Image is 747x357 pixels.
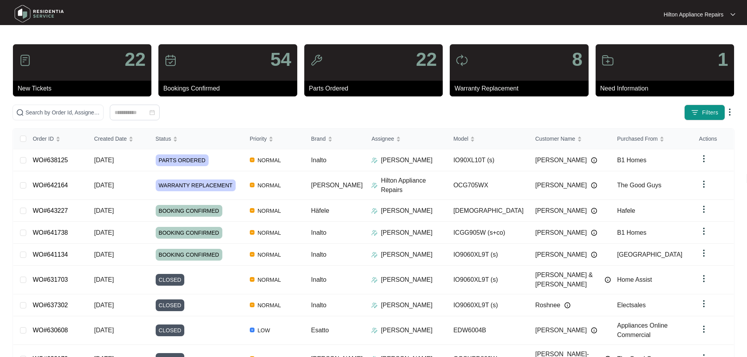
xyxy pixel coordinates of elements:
[94,251,114,258] span: [DATE]
[164,54,177,67] img: icon
[572,50,583,69] p: 8
[311,157,326,163] span: Inalto
[311,229,326,236] span: Inalto
[254,181,284,190] span: NORMAL
[94,157,114,163] span: [DATE]
[617,229,647,236] span: B1 Homes
[699,227,709,236] img: dropdown arrow
[311,182,363,188] span: [PERSON_NAME]
[254,326,273,335] span: LOW
[311,276,326,283] span: Inalto
[600,84,734,93] p: Need Information
[156,324,185,336] span: CLOSED
[88,129,149,149] th: Created Date
[310,54,323,67] img: icon
[33,302,68,308] a: WO#637302
[591,230,597,236] img: Info icon
[535,301,560,310] span: Roshnee
[535,250,587,259] span: [PERSON_NAME]
[125,50,145,69] p: 22
[381,176,447,195] p: Hilton Appliance Repairs
[371,277,378,283] img: Assigner Icon
[250,158,254,162] img: Vercel Logo
[699,274,709,283] img: dropdown arrow
[718,50,728,69] p: 1
[699,299,709,308] img: dropdown arrow
[663,11,723,18] p: Hilton Appliance Repairs
[381,275,433,285] p: [PERSON_NAME]
[447,266,529,294] td: IO9060XL9T (s)
[447,171,529,200] td: OCG705WX
[447,222,529,244] td: ICGG905W (s+co)
[250,183,254,187] img: Vercel Logo
[270,50,291,69] p: 54
[535,270,601,289] span: [PERSON_NAME] & [PERSON_NAME]
[535,181,587,190] span: [PERSON_NAME]
[617,302,646,308] span: Electsales
[25,108,100,117] input: Search by Order Id, Assignee Name, Customer Name, Brand and Model
[254,228,284,237] span: NORMAL
[156,179,236,191] span: WARRANTY REPLACEMENT
[617,157,647,163] span: B1 Homes
[535,206,587,216] span: [PERSON_NAME]
[371,302,378,308] img: Assigner Icon
[602,54,614,67] img: icon
[254,275,284,285] span: NORMAL
[33,182,68,188] a: WO#642164
[381,156,433,165] p: [PERSON_NAME]
[94,302,114,308] span: [DATE]
[244,129,305,149] th: Priority
[250,252,254,257] img: Vercel Logo
[94,327,114,333] span: [DATE]
[617,182,662,188] span: The Good Guys
[33,276,68,283] a: WO#631703
[381,250,433,259] p: [PERSON_NAME]
[156,249,222,261] span: BOOKING CONFIRMED
[447,244,529,266] td: IO9060XL9T (s)
[456,54,468,67] img: icon
[699,324,709,334] img: dropdown arrow
[94,276,114,283] span: [DATE]
[447,316,529,345] td: EDW6004B
[365,129,447,149] th: Assignee
[371,134,394,143] span: Assignee
[33,251,68,258] a: WO#641134
[254,250,284,259] span: NORMAL
[254,156,284,165] span: NORMAL
[94,134,127,143] span: Created Date
[33,157,68,163] a: WO#638125
[617,276,652,283] span: Home Assist
[529,129,611,149] th: Customer Name
[149,129,244,149] th: Status
[617,251,683,258] span: [GEOGRAPHIC_DATA]
[535,156,587,165] span: [PERSON_NAME]
[33,327,68,333] a: WO#630608
[156,299,185,311] span: CLOSED
[156,154,209,166] span: PARTS ORDERED
[254,206,284,216] span: NORMAL
[311,251,326,258] span: Inalto
[94,182,114,188] span: [DATE]
[19,54,31,67] img: icon
[33,229,68,236] a: WO#641738
[18,84,151,93] p: New Tickets
[309,84,443,93] p: Parts Ordered
[250,230,254,235] img: Vercel Logo
[381,206,433,216] p: [PERSON_NAME]
[250,277,254,282] img: Vercel Logo
[381,326,433,335] p: [PERSON_NAME]
[12,2,67,25] img: residentia service logo
[371,230,378,236] img: Assigner Icon
[591,182,597,188] img: Info icon
[371,208,378,214] img: Assigner Icon
[371,182,378,188] img: Assigner Icon
[311,327,329,333] span: Esatto
[699,248,709,258] img: dropdown arrow
[94,229,114,236] span: [DATE]
[564,302,571,308] img: Info icon
[453,134,468,143] span: Model
[447,149,529,171] td: IO90XL10T (s)
[163,84,297,93] p: Bookings Confirmed
[699,205,709,214] img: dropdown arrow
[371,252,378,258] img: Assigner Icon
